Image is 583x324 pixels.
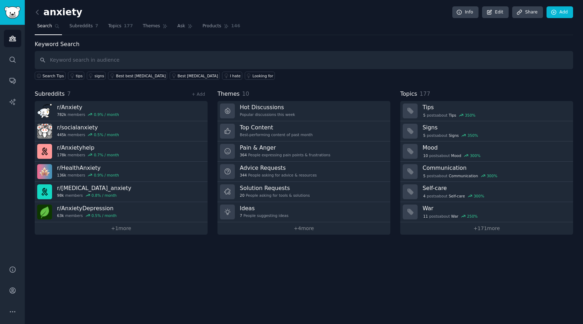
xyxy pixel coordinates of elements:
[217,90,240,99] span: Themes
[200,21,243,35] a: Products146
[482,6,509,18] a: Edit
[116,73,165,78] div: Best best [MEDICAL_DATA]
[240,173,247,178] span: 344
[240,205,288,212] h3: Ideas
[240,184,310,192] h3: Solution Requests
[67,90,71,97] span: 7
[449,194,465,199] span: Self-care
[57,104,119,111] h3: r/ Anxiety
[467,214,478,219] div: 250 %
[240,104,295,111] h3: Hot Discussions
[547,6,573,18] a: Add
[474,194,484,199] div: 300 %
[37,205,52,219] img: AnxietyDepression
[37,124,52,139] img: socialanxiety
[175,21,195,35] a: Ask
[423,164,568,172] h3: Communication
[35,41,79,48] label: Keyword Search
[76,73,83,78] div: tips
[420,90,430,97] span: 177
[57,184,131,192] h3: r/ [MEDICAL_DATA]_anxiety
[217,162,390,182] a: Advice Requests344People asking for advice & resources
[57,205,117,212] h3: r/ AnxietyDepression
[240,193,244,198] span: 20
[400,121,573,141] a: Signs5postsaboutSigns350%
[124,23,133,29] span: 177
[487,173,497,178] div: 300 %
[35,90,65,99] span: Subreddits
[217,222,390,235] a: +4more
[68,72,84,80] a: tips
[423,133,426,138] span: 5
[37,184,52,199] img: adhd_anxiety
[94,132,119,137] div: 0.5 % / month
[423,113,426,118] span: 5
[240,173,317,178] div: People asking for advice & resources
[222,72,242,80] a: I hate
[240,213,242,218] span: 7
[35,72,66,80] button: Search Tips
[470,153,481,158] div: 300 %
[94,152,119,157] div: 0.7 % / month
[245,72,275,80] a: Looking for
[240,164,317,172] h3: Advice Requests
[69,23,93,29] span: Subreddits
[230,73,240,78] div: I hate
[423,104,568,111] h3: Tips
[217,182,390,202] a: Solution Requests20People asking for tools & solutions
[400,202,573,222] a: War11postsaboutWar250%
[35,51,573,69] input: Keyword search in audience
[423,153,428,158] span: 10
[57,124,119,131] h3: r/ socialanxiety
[217,121,390,141] a: Top ContentBest-performing content of past month
[94,173,119,178] div: 0.9 % / month
[57,173,119,178] div: members
[35,101,208,121] a: r/Anxiety782kmembers0.9% / month
[400,182,573,202] a: Self-care4postsaboutSelf-care300%
[57,152,66,157] span: 178k
[253,73,273,78] div: Looking for
[57,144,119,151] h3: r/ Anxietyhelp
[423,144,568,151] h3: Mood
[35,202,208,222] a: r/AnxietyDepression63kmembers0.5% / month
[4,6,21,19] img: GummySearch logo
[94,112,119,117] div: 0.9 % / month
[37,104,52,118] img: Anxiety
[240,152,330,157] div: People expressing pain points & frustrations
[423,193,485,199] div: post s about
[108,23,121,29] span: Topics
[423,213,478,219] div: post s about
[35,182,208,202] a: r/[MEDICAL_DATA]_anxiety98kmembers0.8% / month
[192,92,205,97] a: + Add
[449,173,478,178] span: Communication
[423,184,568,192] h3: Self-care
[57,193,64,198] span: 98k
[57,112,66,117] span: 782k
[240,144,330,151] h3: Pain & Anger
[35,222,208,235] a: +1more
[37,23,52,29] span: Search
[451,153,462,158] span: Mood
[400,141,573,162] a: Mood10postsaboutMood300%
[240,193,310,198] div: People asking for tools & solutions
[423,205,568,212] h3: War
[91,213,117,218] div: 0.5 % / month
[465,113,476,118] div: 350 %
[57,164,119,172] h3: r/ HealthAnxiety
[240,152,247,157] span: 364
[400,101,573,121] a: Tips5postsaboutTips350%
[240,213,288,218] div: People suggesting ideas
[57,193,131,198] div: members
[423,124,568,131] h3: Signs
[108,72,167,80] a: Best best [MEDICAL_DATA]
[449,113,456,118] span: Tips
[242,90,249,97] span: 10
[468,133,478,138] div: 350 %
[67,21,101,35] a: Subreddits7
[423,214,428,219] span: 11
[57,213,64,218] span: 63k
[423,194,426,199] span: 4
[57,173,66,178] span: 136k
[423,132,479,139] div: post s about
[57,112,119,117] div: members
